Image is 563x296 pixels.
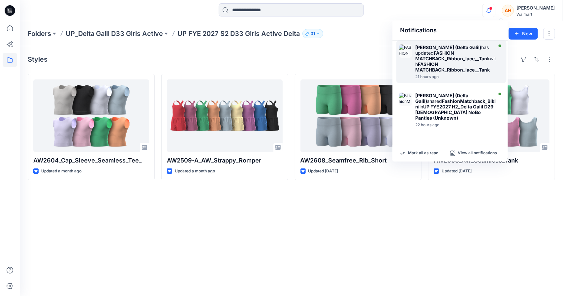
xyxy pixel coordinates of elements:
h4: Styles [28,55,47,63]
strong: FashionMatchback_Bikini [416,98,496,109]
p: AW2608_Seamfree_Rib_Short [300,156,416,165]
a: Folders [28,29,51,38]
a: AW2608_Seamfree_Rib_Short [300,79,416,152]
div: has updated with [416,44,497,73]
div: Wednesday, September 24, 2025 16:24 [416,123,497,127]
p: UP FYE 2027 S2 D33 Girls Active Delta [177,29,300,38]
p: Updated a month ago [41,168,81,175]
a: AW2509-A_AW_Strappy_Romper [167,79,283,152]
img: FashionMatchback_Bikini [399,93,412,106]
strong: [PERSON_NAME] (Delta Galil) [416,93,469,104]
button: 31 [302,29,323,38]
a: UP_Delta Galil D33 Girls Active [66,29,163,38]
div: shared in [416,93,497,121]
div: Notifications [392,20,508,41]
p: Mark all as read [408,150,439,156]
p: AW2509-A_AW_Strappy_Romper [167,156,283,165]
div: [PERSON_NAME] [516,4,555,12]
a: AW2604_Cap_Sleeve_Seamless_Tee_ [33,79,149,152]
div: Wednesday, September 24, 2025 17:26 [416,74,497,79]
p: AW2604_Cap_Sleeve_Seamless_Tee_ [33,156,149,165]
p: Updated [DATE] [442,168,472,175]
strong: FASHION MATCHBACK_Ribbon_lace__Tank [416,61,490,73]
button: New [509,28,538,40]
p: Updated a month ago [175,168,215,175]
strong: [PERSON_NAME] (Delta Galil) [416,44,482,50]
strong: UP FYE2027 H2_Delta Galil D29 [DEMOGRAPHIC_DATA] NoBo Panties (Unknown) [416,104,494,121]
img: FASHION MATCHBACK_Ribbon_lace__Tank [399,44,412,58]
p: Updated [DATE] [308,168,338,175]
div: AH [502,5,514,16]
div: Walmart [516,12,555,17]
strong: FASHION MATCHBACK_Ribbon_lace__Tank [416,50,490,61]
p: View all notifications [458,150,497,156]
p: 31 [311,30,315,37]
